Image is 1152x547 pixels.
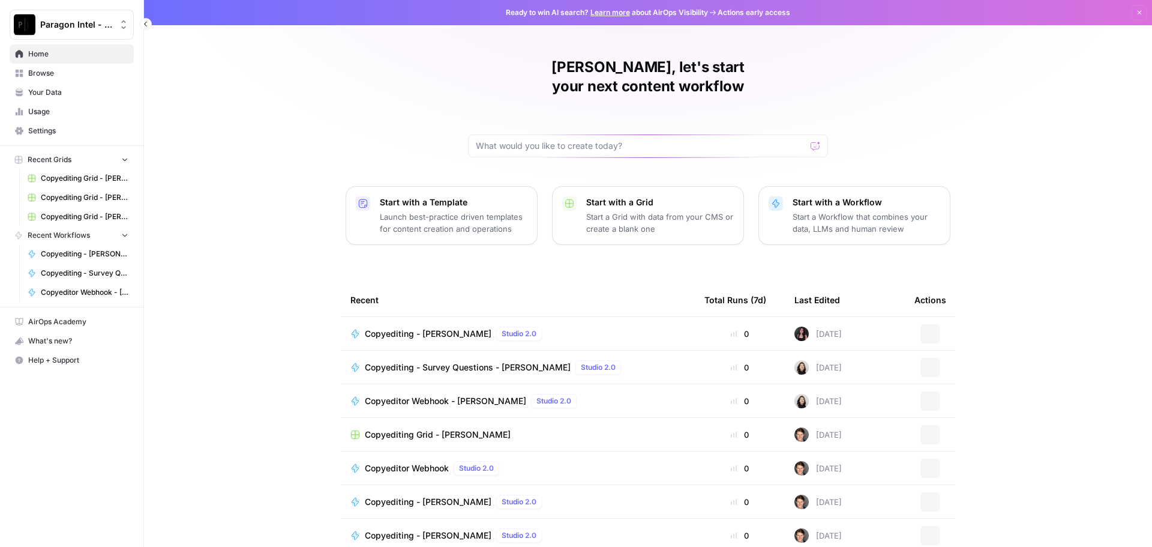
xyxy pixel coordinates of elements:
div: 0 [704,361,775,373]
span: Copyediting Grid - [PERSON_NAME] [41,173,128,184]
span: Copyediting - [PERSON_NAME] [365,328,491,340]
div: [DATE] [794,528,842,543]
span: Studio 2.0 [502,497,536,507]
a: Copyediting - [PERSON_NAME]Studio 2.0 [350,528,685,543]
a: Your Data [10,83,134,102]
span: Copyediting - [PERSON_NAME] [41,249,128,259]
button: Start with a TemplateLaunch best-practice driven templates for content creation and operations [346,186,538,245]
div: 0 [704,328,775,340]
span: Copyediting - [PERSON_NAME] [365,530,491,542]
a: Copyediting Grid - [PERSON_NAME] [350,429,685,441]
p: Launch best-practice driven templates for content creation and operations [380,211,527,235]
a: Copyediting Grid - [PERSON_NAME] [22,188,134,207]
img: t5ef5oef8zpw1w4g2xghobes91mw [794,360,809,375]
a: Copyediting Grid - [PERSON_NAME] [22,169,134,188]
div: Last Edited [794,283,840,316]
a: Home [10,44,134,64]
a: AirOps Academy [10,312,134,331]
a: Copyediting - [PERSON_NAME]Studio 2.0 [350,327,685,341]
div: Total Runs (7d) [704,283,766,316]
div: 0 [704,395,775,407]
button: Start with a GridStart a Grid with data from your CMS or create a blank one [552,186,744,245]
a: Usage [10,102,134,121]
span: Copyeditor Webhook [365,462,449,474]
span: Copyediting - [PERSON_NAME] [365,496,491,508]
div: Actions [914,283,946,316]
span: Browse [28,68,128,79]
span: Copyediting - Survey Questions - [PERSON_NAME] [365,361,571,373]
span: Paragon Intel - Copyediting [40,19,113,31]
span: Copyeditor Webhook - [PERSON_NAME] [365,395,526,407]
img: Paragon Intel - Copyediting Logo [14,14,35,35]
a: Browse [10,64,134,83]
img: qw00ik6ez51o8uf7vgx83yxyzow9 [794,495,809,509]
div: What's new? [10,332,133,350]
a: Copyediting Grid - [PERSON_NAME] [22,207,134,226]
img: qw00ik6ez51o8uf7vgx83yxyzow9 [794,428,809,442]
div: 0 [704,429,775,441]
span: Studio 2.0 [459,463,494,474]
span: Copyeditor Webhook - [PERSON_NAME] [41,287,128,298]
a: Copyediting - [PERSON_NAME]Studio 2.0 [350,495,685,509]
div: Recent [350,283,685,316]
a: Settings [10,121,134,141]
button: Workspace: Paragon Intel - Copyediting [10,10,134,40]
span: Copyediting - Survey Questions - [PERSON_NAME] [41,268,128,279]
div: 0 [704,496,775,508]
p: Start with a Grid [586,196,734,208]
span: Copyediting Grid - [PERSON_NAME] [41,192,128,203]
span: Copyediting Grid - [PERSON_NAME] [365,429,511,441]
p: Start a Grid with data from your CMS or create a blank one [586,211,734,235]
span: Ready to win AI search? about AirOps Visibility [506,7,708,18]
img: qw00ik6ez51o8uf7vgx83yxyzow9 [794,461,809,476]
a: Copyediting - Survey Questions - [PERSON_NAME] [22,264,134,283]
button: Help + Support [10,351,134,370]
div: [DATE] [794,495,842,509]
span: Help + Support [28,355,128,366]
img: 5nlru5lqams5xbrbfyykk2kep4hl [794,327,809,341]
a: Copyeditor WebhookStudio 2.0 [350,461,685,476]
span: Studio 2.0 [502,530,536,541]
div: 0 [704,462,775,474]
span: Your Data [28,87,128,98]
span: Actions early access [718,7,790,18]
div: [DATE] [794,428,842,442]
span: Studio 2.0 [581,362,616,373]
a: Learn more [590,8,630,17]
span: AirOps Academy [28,316,128,327]
a: Copyeditor Webhook - [PERSON_NAME] [22,283,134,302]
a: Copyediting - Survey Questions - [PERSON_NAME]Studio 2.0 [350,360,685,375]
p: Start a Workflow that combines your data, LLMs and human review [793,211,940,235]
input: What would you like to create today? [476,140,806,152]
div: [DATE] [794,360,842,375]
div: 0 [704,530,775,542]
span: Settings [28,125,128,136]
div: [DATE] [794,327,842,341]
button: Start with a WorkflowStart a Workflow that combines your data, LLMs and human review [758,186,950,245]
p: Start with a Workflow [793,196,940,208]
img: qw00ik6ez51o8uf7vgx83yxyzow9 [794,528,809,543]
span: Studio 2.0 [502,328,536,339]
div: [DATE] [794,461,842,476]
a: Copyeditor Webhook - [PERSON_NAME]Studio 2.0 [350,394,685,408]
span: Copyediting Grid - [PERSON_NAME] [41,211,128,222]
h1: [PERSON_NAME], let's start your next content workflow [468,58,828,96]
span: Home [28,49,128,59]
div: [DATE] [794,394,842,408]
a: Copyediting - [PERSON_NAME] [22,244,134,264]
span: Usage [28,106,128,117]
span: Recent Workflows [28,230,90,241]
span: Recent Grids [28,154,71,165]
img: t5ef5oef8zpw1w4g2xghobes91mw [794,394,809,408]
button: Recent Workflows [10,226,134,244]
button: Recent Grids [10,151,134,169]
button: What's new? [10,331,134,351]
p: Start with a Template [380,196,527,208]
span: Studio 2.0 [536,396,571,406]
